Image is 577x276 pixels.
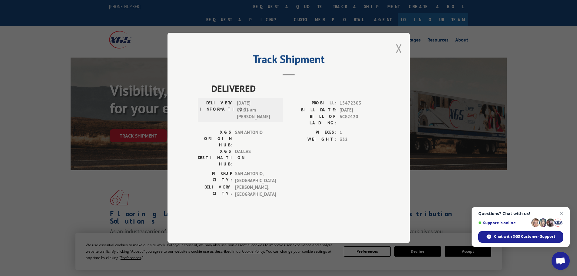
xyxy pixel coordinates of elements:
[198,171,232,184] label: PICKUP CITY:
[478,231,563,243] div: Chat with XGS Customer Support
[494,234,555,239] span: Chat with XGS Customer Support
[552,252,570,270] div: Open chat
[340,129,380,136] span: 1
[289,107,337,114] label: BILL DATE:
[289,100,337,107] label: PROBILL:
[237,100,278,121] span: [DATE] 09:03 am [PERSON_NAME]
[211,82,380,95] span: DELIVERED
[289,129,337,136] label: PIECES:
[198,129,232,148] label: XGS ORIGIN HUB:
[340,136,380,143] span: 332
[340,107,380,114] span: [DATE]
[235,184,276,198] span: [PERSON_NAME] , [GEOGRAPHIC_DATA]
[478,211,563,216] span: Questions? Chat with us!
[200,100,234,121] label: DELIVERY INFORMATION:
[289,136,337,143] label: WEIGHT:
[396,40,402,56] button: Close modal
[198,55,380,66] h2: Track Shipment
[198,148,232,168] label: XGS DESTINATION HUB:
[235,171,276,184] span: SAN ANTONIO , [GEOGRAPHIC_DATA]
[558,210,565,217] span: Close chat
[235,148,276,168] span: DALLAS
[340,100,380,107] span: 15472303
[235,129,276,148] span: SAN ANTONIO
[478,221,529,225] span: Support is online
[289,114,337,126] label: BILL OF LADING:
[340,114,380,126] span: 6CG2420
[198,184,232,198] label: DELIVERY CITY:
